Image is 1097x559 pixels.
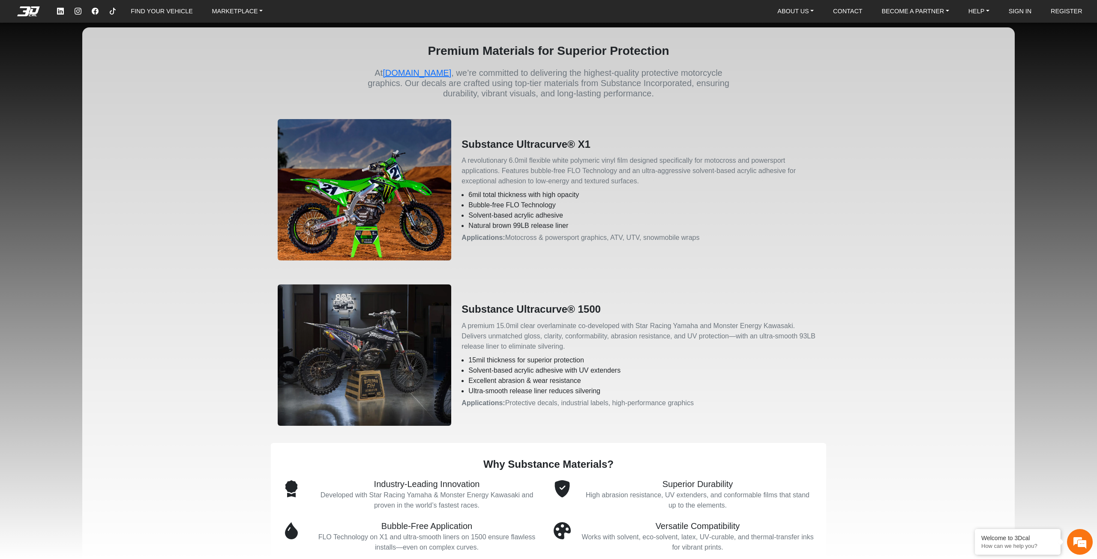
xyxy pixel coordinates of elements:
li: Natural brown 99LB release liner [468,221,819,231]
span: Industry‑Leading Innovation [374,479,480,489]
li: Ultra‑smooth release liner reduces silvering [468,386,819,396]
div: Articles [110,253,163,280]
li: 6mil total thickness with high opacity [468,190,819,200]
a: HELP [965,4,993,19]
a: ABOUT US [774,4,817,19]
span: Conversation [4,268,57,274]
p: Motocross & powersport graphics, ATV, UTV, snowmobile wraps [462,233,819,243]
div: Chat with us now [57,45,157,56]
a: [DOMAIN_NAME] [383,68,451,78]
a: REGISTER [1047,4,1086,19]
p: How can we help you? [981,543,1054,549]
h2: Substance Ultracurve® X1 [462,137,819,152]
a: BECOME A PARTNER [878,4,952,19]
p: A revolutionary 6.0mil flexible white polymeric vinyl film designed specifically for motocross an... [462,155,819,186]
div: Minimize live chat window [141,4,161,25]
img: Substance Ultracurve 1500 overlaminate [278,284,451,426]
h1: Premium Materials for Superior Protection [365,41,732,61]
span: Versatile Compatibility [656,521,740,531]
strong: Applications: [462,399,505,407]
li: Bubble‑free FLO Technology [468,200,819,210]
li: Excellent abrasion & wear resistance [468,376,819,386]
li: 15mil thickness for superior protection [468,355,819,365]
p: Protective decals, industrial labels, high‑performance graphics [462,398,819,408]
textarea: Type your message and hit 'Enter' [4,223,163,253]
div: FAQs [57,253,111,280]
p: FLO Technology on X1 and ultra‑smooth liners on 1500 ensure flawless installs—even on complex cur... [310,532,543,553]
div: Navigation go back [9,44,22,57]
div: Welcome to 3Dcal [981,535,1054,541]
p: Developed with Star Racing Yamaha & Monster Energy Kawasaki and proven in the world’s fastest races. [310,490,543,511]
li: Solvent‑based acrylic adhesive with UV extenders [468,365,819,376]
img: Substance Ultracurve X1 print media [278,119,451,260]
strong: Applications: [462,234,505,241]
a: CONTACT [830,4,866,19]
h2: Why Substance Materials? [283,457,814,472]
p: Works with solvent, eco‑solvent, latex, UV‑curable, and thermal‑transfer inks for vibrant prints. [581,532,814,553]
p: A premium 15.0mil clear overlaminate co‑developed with Star Racing Yamaha and Monster Energy Kawa... [462,321,819,352]
li: Solvent‑based acrylic adhesive [468,210,819,221]
h2: Substance Ultracurve® 1500 [462,302,819,317]
a: SIGN IN [1005,4,1035,19]
span: Superior Durability [662,479,733,489]
p: At , we’re committed to delivering the highest-quality protective motorcycle graphics. Our decals... [365,68,732,99]
a: MARKETPLACE [209,4,267,19]
p: High abrasion resistance, UV extenders, and conformable films that stand up to the elements. [581,490,814,511]
span: Bubble‑Free Application [381,521,472,531]
span: We're online! [50,101,118,182]
a: FIND YOUR VEHICLE [127,4,196,19]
